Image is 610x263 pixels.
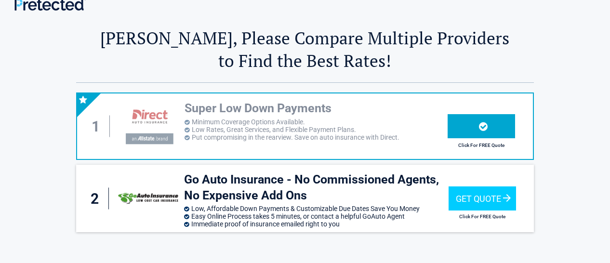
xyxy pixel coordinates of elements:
[449,186,516,210] div: Get Quote
[86,188,109,210] div: 2
[185,133,448,141] li: Put compromising in the rearview. Save on auto insurance with Direct.
[87,116,110,137] div: 1
[184,212,448,220] li: Easy Online Process takes 5 minutes, or contact a helpful GoAuto Agent
[185,126,448,133] li: Low Rates, Great Services, and Flexible Payment Plans.
[449,214,516,219] h2: Click For FREE Quote
[184,205,448,212] li: Low, Affordable Down Payments & Customizable Due Dates Save You Money
[76,26,534,72] h2: [PERSON_NAME], Please Compare Multiple Providers to Find the Best Rates!
[118,102,180,150] img: directauto's logo
[185,118,448,126] li: Minimum Coverage Options Available.
[117,181,179,217] img: goautoinsurance's logo
[184,220,448,228] li: Immediate proof of insurance emailed right to you
[185,101,448,117] h3: Super Low Down Payments
[184,172,448,203] h3: Go Auto Insurance - No Commissioned Agents, No Expensive Add Ons
[448,143,515,148] h2: Click For FREE Quote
